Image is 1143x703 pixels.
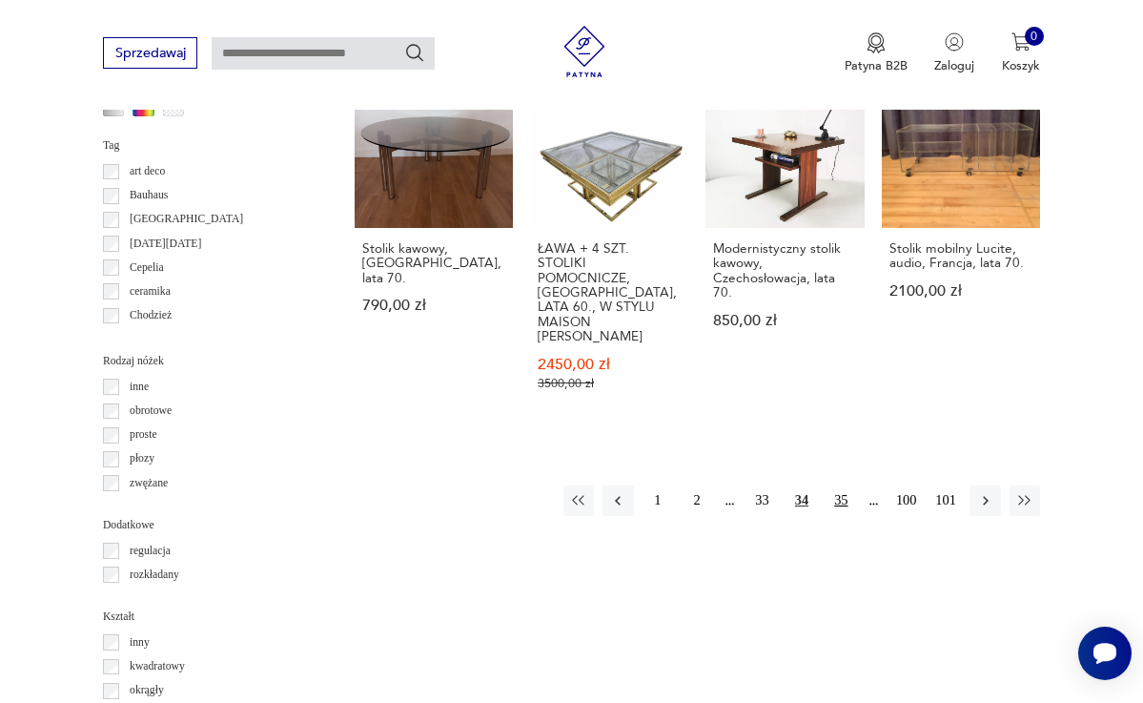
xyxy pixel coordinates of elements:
button: Szukaj [404,42,425,63]
img: Ikona koszyka [1011,32,1031,52]
p: Zaloguj [934,57,974,74]
p: [GEOGRAPHIC_DATA] [130,210,243,229]
a: Ikona medaluPatyna B2B [845,32,908,74]
button: Zaloguj [934,32,974,74]
p: zwężane [130,474,168,493]
img: Ikona medalu [867,32,886,53]
p: okrągły [130,681,164,700]
p: inny [130,633,150,652]
img: Ikonka użytkownika [945,32,964,52]
a: SaleŁAWA + 4 SZT. STOLIKI POMOCNICZE, FRANCJA, LATA 60., W STYLU MAISON CHARLESŁAWA + 4 SZT. STOL... [530,69,688,424]
button: 100 [891,486,922,516]
p: Chodzież [130,306,172,325]
img: Patyna - sklep z meblami i dekoracjami vintage [553,26,617,77]
button: 0Koszyk [1002,32,1040,74]
p: Cepelia [130,258,164,278]
button: Patyna B2B [845,32,908,74]
h3: ŁAWA + 4 SZT. STOLIKI POMOCNICZE, [GEOGRAPHIC_DATA], LATA 60., W STYLU MAISON [PERSON_NAME] [538,241,681,343]
p: ceramika [130,282,171,301]
p: obrotowe [130,402,172,421]
p: proste [130,425,157,445]
p: płozy [130,449,154,468]
p: Koszyk [1002,57,1040,74]
p: kwadratowy [130,657,185,676]
p: 850,00 zł [713,314,856,328]
p: 2450,00 zł [538,358,681,372]
p: Ćmielów [130,330,171,349]
a: Modernistyczny stolik kawowy, Czechosłowacja, lata 70.Modernistyczny stolik kawowy, Czechosłowacj... [705,69,864,424]
button: 34 [786,486,817,516]
h3: Stolik mobilny Lucite, audio, Francja, lata 70. [889,241,1032,271]
p: Kształt [103,608,314,627]
p: rozkładany [130,566,179,585]
a: Stolik kawowy, Włochy, lata 70.Stolik kawowy, [GEOGRAPHIC_DATA], lata 70.790,00 zł [355,69,513,424]
p: inne [130,378,149,397]
button: Sprzedawaj [103,37,197,69]
button: 33 [746,486,777,516]
p: 3500,00 zł [538,377,681,391]
iframe: Smartsupp widget button [1078,627,1132,680]
p: Tag [103,136,314,155]
p: Patyna B2B [845,57,908,74]
p: regulacja [130,542,171,561]
p: Bauhaus [130,186,168,205]
p: art deco [130,162,165,181]
button: 101 [930,486,961,516]
h3: Modernistyczny stolik kawowy, Czechosłowacja, lata 70. [713,241,856,300]
a: Sprzedawaj [103,49,197,60]
button: 1 [643,486,673,516]
button: 2 [682,486,712,516]
p: 2100,00 zł [889,284,1032,299]
button: 35 [826,486,856,516]
p: Rodzaj nóżek [103,352,314,371]
div: 0 [1025,27,1044,46]
a: Stolik mobilny Lucite, audio, Francja, lata 70.Stolik mobilny Lucite, audio, Francja, lata 70.210... [882,69,1040,424]
p: [DATE][DATE] [130,235,201,254]
p: Dodatkowe [103,516,314,535]
h3: Stolik kawowy, [GEOGRAPHIC_DATA], lata 70. [362,241,505,285]
p: 790,00 zł [362,299,505,313]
